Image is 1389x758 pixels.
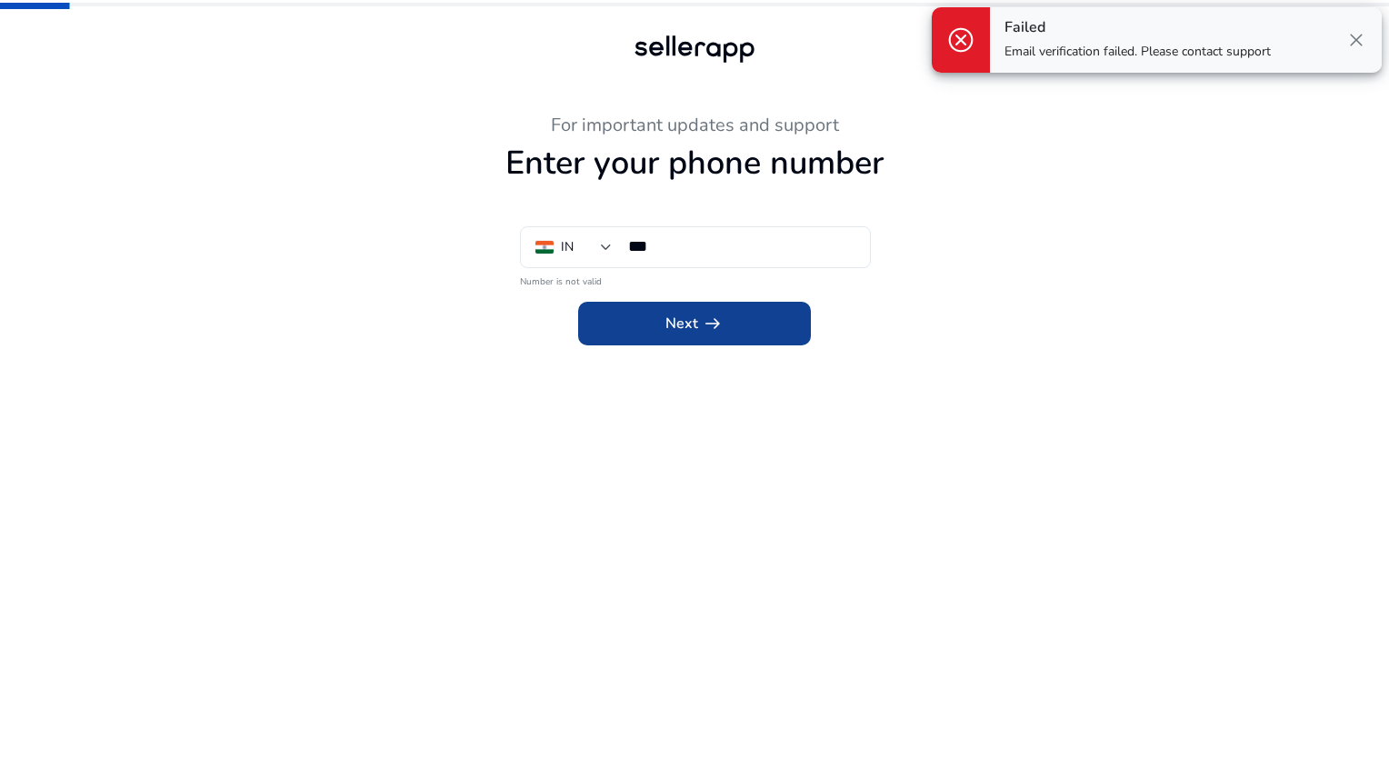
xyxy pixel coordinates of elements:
[195,115,1194,136] h3: For important updates and support
[520,270,869,289] mat-error: Number is not valid
[195,144,1194,183] h1: Enter your phone number
[946,25,975,55] span: cancel
[1004,19,1271,36] h4: Failed
[702,313,724,334] span: arrow_right_alt
[665,313,724,334] span: Next
[561,237,574,257] div: IN
[578,302,811,345] button: Nextarrow_right_alt
[1345,29,1367,51] span: close
[1004,43,1271,61] p: Email verification failed. Please contact support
